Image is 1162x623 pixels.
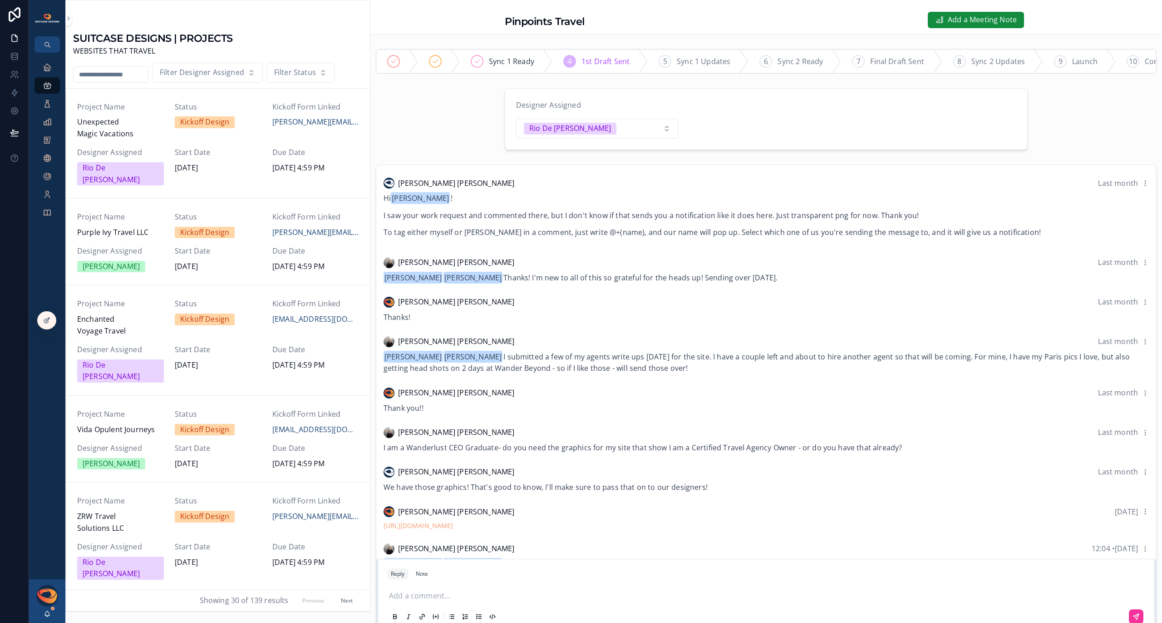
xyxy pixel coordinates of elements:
div: Rio De [PERSON_NAME] [83,359,158,383]
span: Designer Assigned [77,443,164,454]
span: [PERSON_NAME] [PERSON_NAME] [398,178,514,189]
p: Hi ! [384,193,1149,204]
span: 12:04 • [DATE] [1092,543,1138,553]
span: Due Date [272,344,359,356]
span: Thanks! I'm new to all of this so grateful for the heads up! Sending over [DATE]. [384,273,778,283]
span: Launch [1072,56,1098,68]
div: Kickoff Design [180,227,229,239]
span: Sync 1 Ready [489,56,534,68]
button: Next [335,593,359,608]
button: Reply [387,568,409,579]
span: Sync 2 Ready [778,56,823,68]
span: I am a Wanderlust CEO Graduate- do you need the graphics for my site that show I am a Certified T... [384,443,902,453]
span: [DATE] [175,162,261,174]
span: Kickoff Form Linked [272,409,359,420]
p: To tag either myself or [PERSON_NAME] in a comment, just write @+(name), and our name will pop up... [384,227,1149,239]
a: [PERSON_NAME][EMAIL_ADDRESS][DOMAIN_NAME] [272,511,359,523]
span: Kickoff Form Linked [272,211,359,223]
span: Last month [1098,388,1138,398]
span: 8 [957,56,961,68]
div: Kickoff Design [180,511,229,523]
span: [PERSON_NAME] [PERSON_NAME] [398,427,514,439]
span: Do y'all help with SEO stuff or know of anyone who can help? [384,559,714,569]
span: Status [175,211,261,223]
span: Add a Meeting Note [948,14,1017,26]
span: 5 [663,56,667,68]
span: Last month [1098,427,1138,437]
span: [PERSON_NAME] [PERSON_NAME] [398,466,514,478]
span: Project Name [77,409,164,420]
a: [URL][DOMAIN_NAME] [384,521,453,530]
a: [EMAIL_ADDRESS][DOMAIN_NAME] [272,424,359,436]
span: Status [175,101,261,113]
span: Filter Status [274,67,316,79]
span: Kickoff Form Linked [272,298,359,310]
span: Last month [1098,467,1138,477]
h1: Pinpoints Travel [505,15,585,29]
span: [PERSON_NAME] [PERSON_NAME] [398,387,514,399]
div: Kickoff Design [180,314,229,325]
span: Due Date [272,541,359,553]
span: [DATE] 4:59 PM [272,359,359,371]
span: Start Date [175,443,261,454]
span: [PERSON_NAME][EMAIL_ADDRESS][DOMAIN_NAME] [272,116,359,128]
span: [DATE] 4:59 PM [272,557,359,568]
span: Project Name [77,495,164,507]
div: Rio De [PERSON_NAME] [83,557,158,580]
h1: SUITCASE DESIGNS | PROJECTS [73,31,233,45]
span: Start Date [175,344,261,356]
img: App logo [34,13,60,23]
p: I saw your work request and commented there, but I don't know if that sends you a notification li... [384,210,1149,222]
span: Unexpected Magic Vacations [77,116,164,140]
button: Note [412,568,432,579]
span: Thank you!! [384,403,423,413]
span: Sync 1 Updates [677,56,730,68]
span: [PERSON_NAME] [PERSON_NAME] [398,296,514,308]
button: Select Button [516,119,678,139]
span: [PERSON_NAME] [391,192,450,204]
span: Vida Opulent Journeys [77,424,164,436]
span: Start Date [175,245,261,257]
span: Showing 30 of 139 results [200,595,289,607]
a: [EMAIL_ADDRESS][DOMAIN_NAME] [272,314,359,325]
span: [DATE] [175,261,261,273]
span: 6 [764,56,768,68]
a: Project NameVida Opulent JourneysStatusKickoff DesignKickoff Form Linked[EMAIL_ADDRESS][DOMAIN_NA... [66,396,370,483]
span: Due Date [272,245,359,257]
a: Project NameZRW Travel Solutions LLCStatusKickoff DesignKickoff Form Linked[PERSON_NAME][EMAIL_AD... [66,483,370,593]
button: Select Button [266,63,335,83]
span: ZRW Travel Solutions LLC [77,511,164,534]
span: 9 [1059,56,1063,68]
span: [PERSON_NAME] [384,351,443,363]
span: [DATE] 4:59 PM [272,458,359,470]
span: [DATE] 4:59 PM [272,261,359,273]
span: Due Date [272,147,359,159]
span: Final Draft Sent [870,56,924,68]
span: Designer Assigned [516,100,581,110]
a: [PERSON_NAME][EMAIL_ADDRESS][PERSON_NAME][DOMAIN_NAME] [272,227,359,239]
span: WEBSITES THAT TRAVEL [73,45,233,57]
span: [PERSON_NAME] [PERSON_NAME] [398,336,514,348]
span: [PERSON_NAME] [PERSON_NAME] [398,543,514,555]
div: scrollable content [29,53,65,233]
span: Status [175,409,261,420]
span: 7 [857,56,861,68]
span: [PERSON_NAME] [443,351,502,363]
span: [PERSON_NAME] [443,272,502,284]
span: Filter Designer Assigned [160,67,244,79]
span: Kickoff Form Linked [272,101,359,113]
a: Project NamePurple Ivy Travel LLCStatusKickoff DesignKickoff Form Linked[PERSON_NAME][EMAIL_ADDRE... [66,199,370,285]
div: Rio De [PERSON_NAME] [529,123,611,135]
span: Thanks! [384,312,410,322]
span: Purple Ivy Travel LLC [77,227,164,239]
span: Start Date [175,147,261,159]
a: Project NameEnchanted Voyage TravelStatusKickoff DesignKickoff Form Linked[EMAIL_ADDRESS][DOMAIN_... [66,285,370,396]
span: Last month [1098,336,1138,346]
span: [DATE] [1115,507,1138,517]
span: [PERSON_NAME] [384,558,443,570]
span: Last month [1098,297,1138,307]
span: Last month [1098,178,1138,188]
